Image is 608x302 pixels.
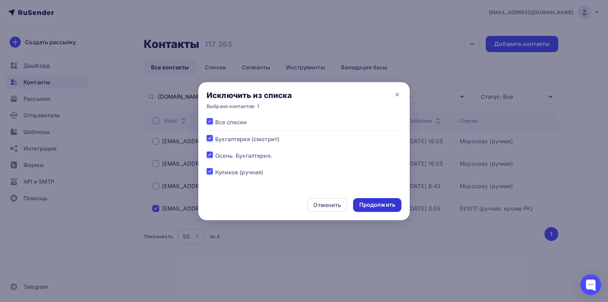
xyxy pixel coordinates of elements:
div: Отменить [313,201,341,209]
span: Все списки [215,118,247,126]
div: Выбрано контактов: 1 [207,103,292,110]
span: Бухгалтерия (смотрит) [215,135,279,143]
div: Исключить из списка [207,90,292,100]
span: Куликов (ручная) [215,168,263,176]
span: Осень. Бухгалтерия. [215,152,272,160]
div: Продолжить [359,201,395,209]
